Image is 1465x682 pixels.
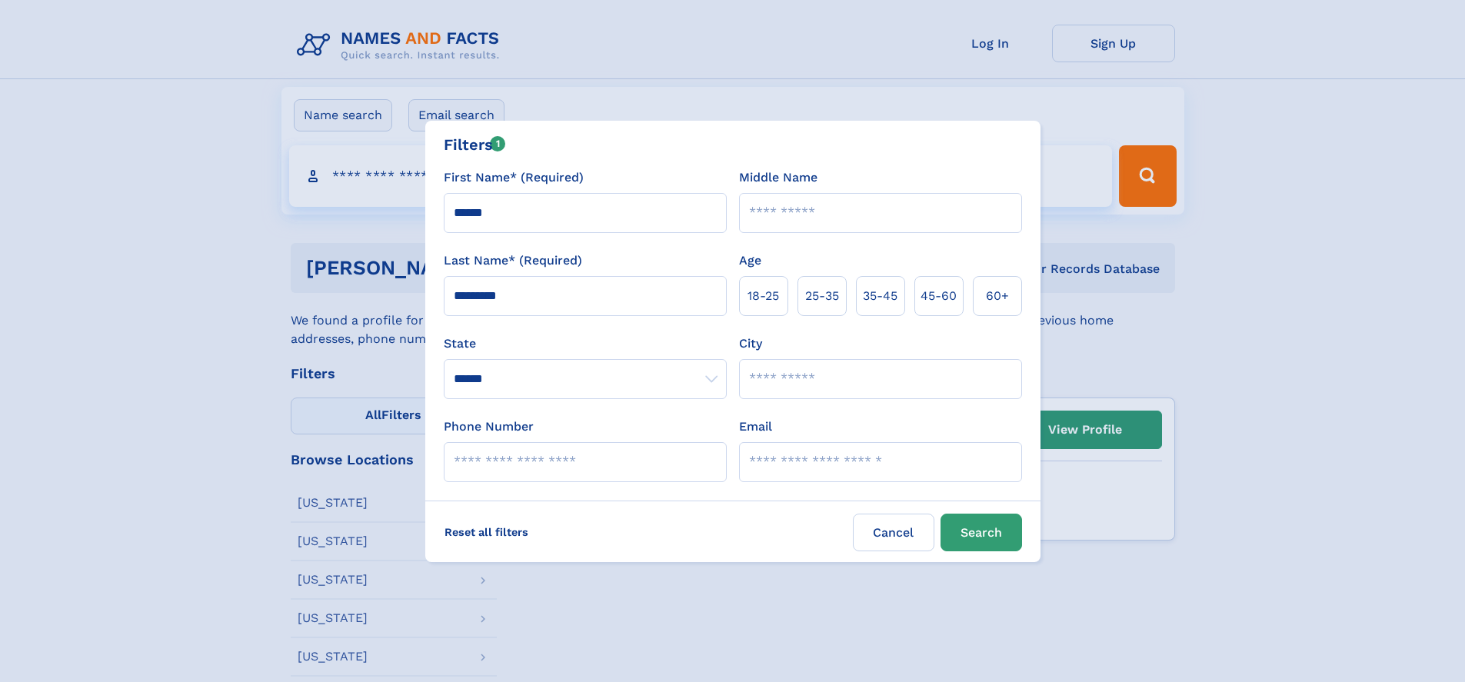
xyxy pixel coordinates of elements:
[739,251,761,270] label: Age
[747,287,779,305] span: 18‑25
[444,168,584,187] label: First Name* (Required)
[444,334,727,353] label: State
[863,287,897,305] span: 35‑45
[805,287,839,305] span: 25‑35
[853,514,934,551] label: Cancel
[986,287,1009,305] span: 60+
[444,251,582,270] label: Last Name* (Required)
[941,514,1022,551] button: Search
[435,514,538,551] label: Reset all filters
[921,287,957,305] span: 45‑60
[739,334,762,353] label: City
[444,133,506,156] div: Filters
[444,418,534,436] label: Phone Number
[739,418,772,436] label: Email
[739,168,817,187] label: Middle Name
